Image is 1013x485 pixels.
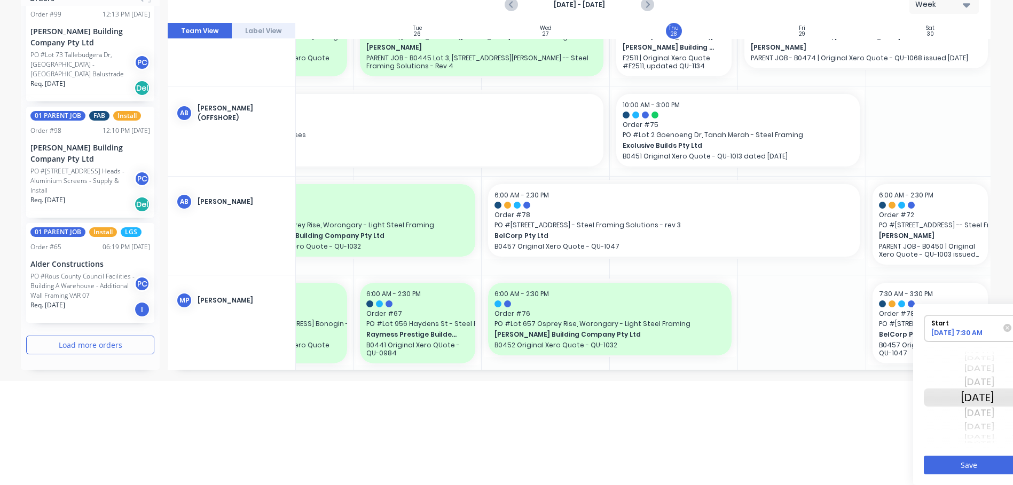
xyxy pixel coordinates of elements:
button: Team View [168,23,232,39]
span: Exclusive Builds Pty Ltd [623,141,830,150]
span: Install [89,227,117,237]
div: AB [176,194,192,210]
span: PO # C1037 Princess St Social Housing - Steel Roof Trusses [110,130,597,140]
div: Thu [669,25,679,31]
div: [PERSON_NAME] [198,197,287,206]
p: B0452 Original Xero Quote - QU-1032 [238,242,469,250]
span: McNab Developments (QLD) Pty Ltd [110,141,548,150]
div: I [134,301,150,317]
span: Order # 75 [623,120,853,130]
span: Order # 78 [879,309,981,319]
span: Order # 76 [494,309,725,319]
span: Order # 72 [879,210,981,220]
div: PO #Lot 73 Tallebudgera Dr, [GEOGRAPHIC_DATA] - [GEOGRAPHIC_DATA] Balustrade [30,50,137,79]
div: Order # 65 [30,242,61,252]
div: Fri [799,25,805,31]
div: [DATE] [961,404,994,422]
span: BelCorp Pty Ltd [879,330,971,339]
div: Sat [926,25,935,31]
span: Order # 77 [110,120,597,130]
span: Order # 76 [238,210,469,220]
span: PO # [STREET_ADDRESS] -- Steel Framing - Rev 4 [879,220,981,230]
div: [PERSON_NAME] Building Company Pty Ltd [30,26,150,48]
span: [PERSON_NAME] [879,231,971,241]
div: Alder Constructions [30,258,150,269]
span: 01 PARENT JOB [30,227,85,237]
div: PO #Rous County Council Facilities - Building A Warehouse - Additional Wall Framing VAR 07 [30,272,137,300]
div: [DATE] [961,441,994,444]
div: [DATE] [961,362,994,376]
span: PO # Lot 657 Osprey Rise, Worongary - Light Steel Framing [238,220,469,230]
span: Req. [DATE] [30,300,65,310]
div: PC [134,171,150,187]
span: 01 PARENT JOB [30,111,85,121]
div: Start [928,315,1005,329]
span: 6:00 AM - 2:30 PM [879,190,933,200]
span: PO # [STREET_ADDRESS] Bonogin - LGSF Walls - Rev 2 [238,319,341,329]
div: Wed [540,25,552,31]
span: PO # [STREET_ADDRESS] - Steel Framing Solutions - rev 3 [494,220,853,230]
div: PC [134,54,150,70]
span: 6:00 AM - 2:30 PM [366,289,421,298]
div: Date [961,347,994,448]
button: Load more orders [26,336,154,354]
div: PO #[STREET_ADDRESS] Heads - Aluminium Screens - Supply & Install [30,166,137,195]
span: PO # Lot 2 Goenoeng Dr, Tanah Merah - Steel Framing [623,130,853,140]
div: [DATE] [961,373,994,391]
div: 06:19 PM [DATE] [103,242,150,252]
div: AB [176,105,192,121]
p: PARENT JOB - B0445 Lot 3, [STREET_ADDRESS][PERSON_NAME] -- Steel Framing Solutions - Rev 4 [366,54,597,70]
div: 12:10 PM [DATE] [103,126,150,136]
span: BelCorp Pty Ltd [494,231,818,241]
div: [DATE] [961,388,994,407]
div: [DATE] 7:30 AM [928,328,1005,341]
span: Req. [DATE] [30,195,65,205]
div: PC [134,276,150,292]
div: [DATE] [961,420,994,434]
div: 12:13 PM [DATE] [103,10,150,19]
span: 7:30 AM - 3:30 PM [879,289,933,298]
div: 28 [671,31,677,37]
span: Install [113,111,141,121]
p: B0452 Original Xero Quote - QU-1032 [494,341,725,349]
p: B0457 Original Xero Quote - QU-1047 [879,341,981,357]
p: B0457 Original Xero Quote - QU-1047 [494,242,853,250]
div: 26 [414,31,421,37]
span: 10:00 AM - 3:00 PM [623,100,680,109]
span: [PERSON_NAME] Building Company Pty Ltd [494,330,702,339]
div: Order # 99 [30,10,61,19]
p: B0451 Original Xero Quote - QU-1013 dated [DATE] [623,152,853,160]
span: PO # Lot 657 Osprey Rise, Worongary - Light Steel Framing [494,319,725,329]
button: Label View [232,23,296,39]
span: FAB [89,111,109,121]
p: B0441 Original Xero QUote - QU-0984 [366,341,469,357]
div: 27 [543,31,548,37]
span: Req. [DATE] [30,79,65,89]
span: Order # 78 [494,210,853,220]
p: PARENT JOB - B0474 | Original Xero Quote - QU-1068 issued [DATE] [751,54,981,62]
div: [DATE] [961,354,994,363]
p: F2511 | Original Xero Quote #F2511, updated QU-1134 [623,54,725,70]
div: Del [134,80,150,96]
div: Tue [413,25,422,31]
p: B0453 Original Xero Quote - QU-1036 [110,152,597,160]
span: Order # 67 [366,309,469,319]
div: [PERSON_NAME] [198,296,287,305]
span: [PERSON_NAME] Building Company Pty Ltd [238,231,446,241]
p: PARENT JOB - B0450 | Original Xero Quote - QU-1003 issued [DATE] [879,242,981,258]
div: Del [134,196,150,212]
span: 6:00 AM - 2:30 PM [494,289,549,298]
span: 6:00 AM - 2:30 PM [494,190,549,200]
span: LGS [121,227,142,237]
div: [PERSON_NAME] Building Company Pty Ltd [30,142,150,164]
span: PO # Lot 956 Haydens St - Steel Framing - Rev 2 [366,319,469,329]
div: MP [176,292,192,308]
div: [PERSON_NAME] (OFFSHORE) [198,104,287,123]
div: Order # 98 [30,126,61,136]
div: [DATE] [961,432,994,441]
span: PO # [STREET_ADDRESS] - Steel Framing Solutions - rev 3 [879,319,981,329]
div: 29 [799,31,805,37]
span: Raymess Prestige Builders Pty Ltd [366,330,459,339]
div: [DATE] [961,352,994,355]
